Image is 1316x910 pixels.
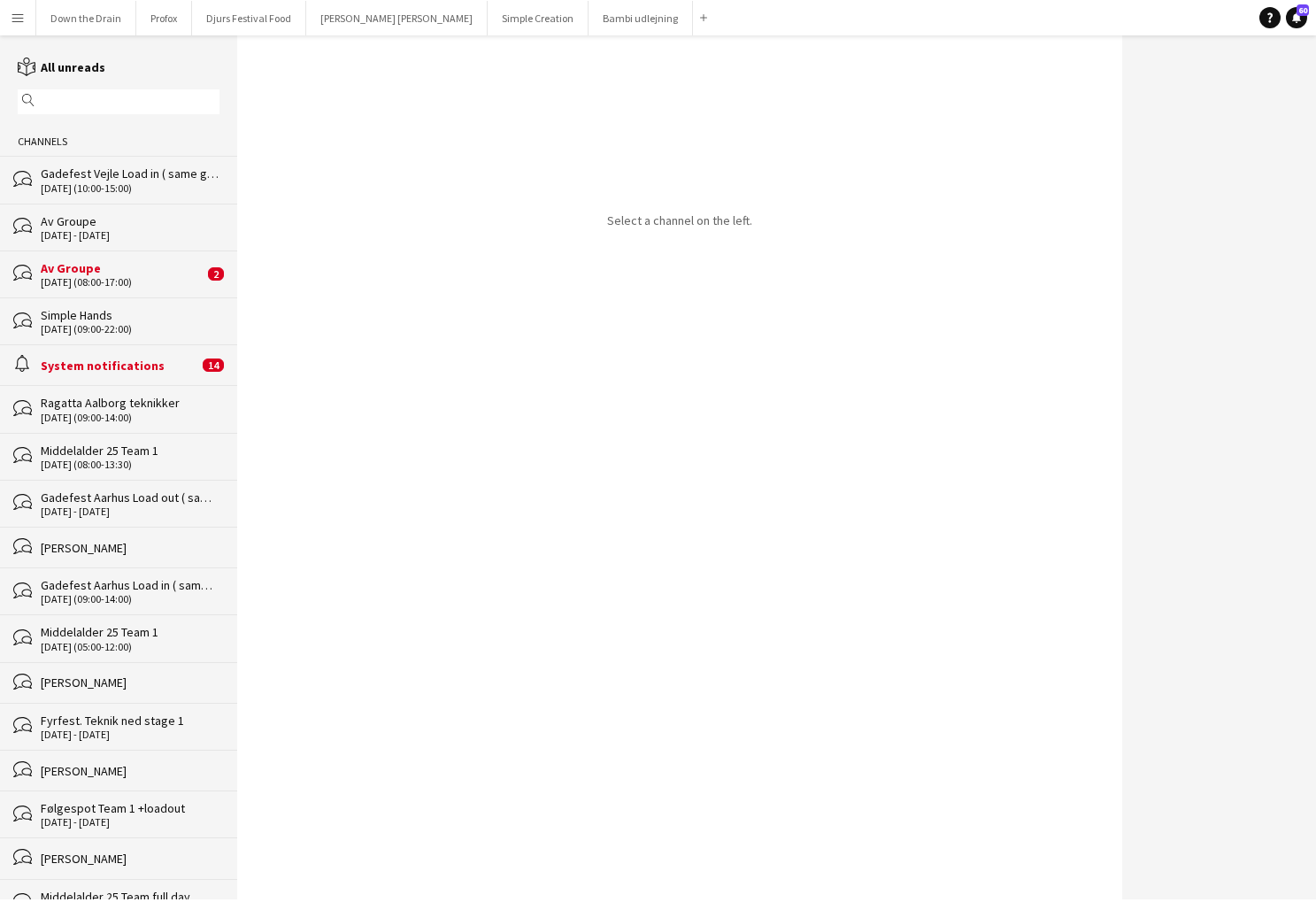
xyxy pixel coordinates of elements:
div: [DATE] - [DATE] [41,505,219,518]
div: [DATE] (08:00-13:30) [41,459,219,471]
div: Av Groupe [41,260,204,276]
div: System notifications [41,358,198,374]
div: [DATE] - [DATE] [41,729,219,741]
div: Fyrfest. Teknik ned stage 1 [41,713,219,729]
button: Djurs Festival Food [192,1,306,35]
div: [DATE] (08:00-17:00) [41,276,204,289]
div: [DATE] (10:00-15:00) [41,182,219,195]
div: [DATE] (09:00-22:00) [41,323,219,335]
div: [PERSON_NAME] [41,851,219,867]
div: [DATE] - [DATE] [41,816,219,829]
span: 14 [203,359,224,372]
div: Gadefest Aarhus Load in ( same guys all 4 dates ) [41,577,219,593]
div: Ragatta Aalborg teknikker [41,395,219,411]
button: Profox [136,1,192,35]
div: Følgespot Team 1 +loadout [41,800,219,816]
div: Av Groupe [41,213,219,229]
div: Gadefest Aarhus Load out ( same guys for all 4 dates ) [41,490,219,505]
div: [PERSON_NAME] [41,540,219,556]
a: 60 [1286,7,1307,28]
div: Gadefest Vejle Load in ( same guys all 4 dates ) [41,166,219,181]
span: 2 [208,267,224,281]
button: Down the Drain [36,1,136,35]
a: All unreads [18,59,105,75]
div: [DATE] (09:00-14:00) [41,412,219,424]
div: Simple Hands [41,307,219,323]
div: Middelalder 25 Team 1 [41,443,219,459]
button: [PERSON_NAME] [PERSON_NAME] [306,1,488,35]
div: [DATE] - [DATE] [41,229,219,242]
div: Middelalder 25 Team 1 [41,624,219,640]
span: 60 [1297,4,1309,16]
p: Select a channel on the left. [607,212,752,228]
button: Simple Creation [488,1,589,35]
div: Middelalder 25 Team full day [41,889,219,905]
div: [DATE] (05:00-12:00) [41,641,219,653]
div: [PERSON_NAME] [41,675,219,690]
button: Bambi udlejning [589,1,693,35]
div: [DATE] (09:00-14:00) [41,593,219,605]
div: [PERSON_NAME] [41,763,219,779]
